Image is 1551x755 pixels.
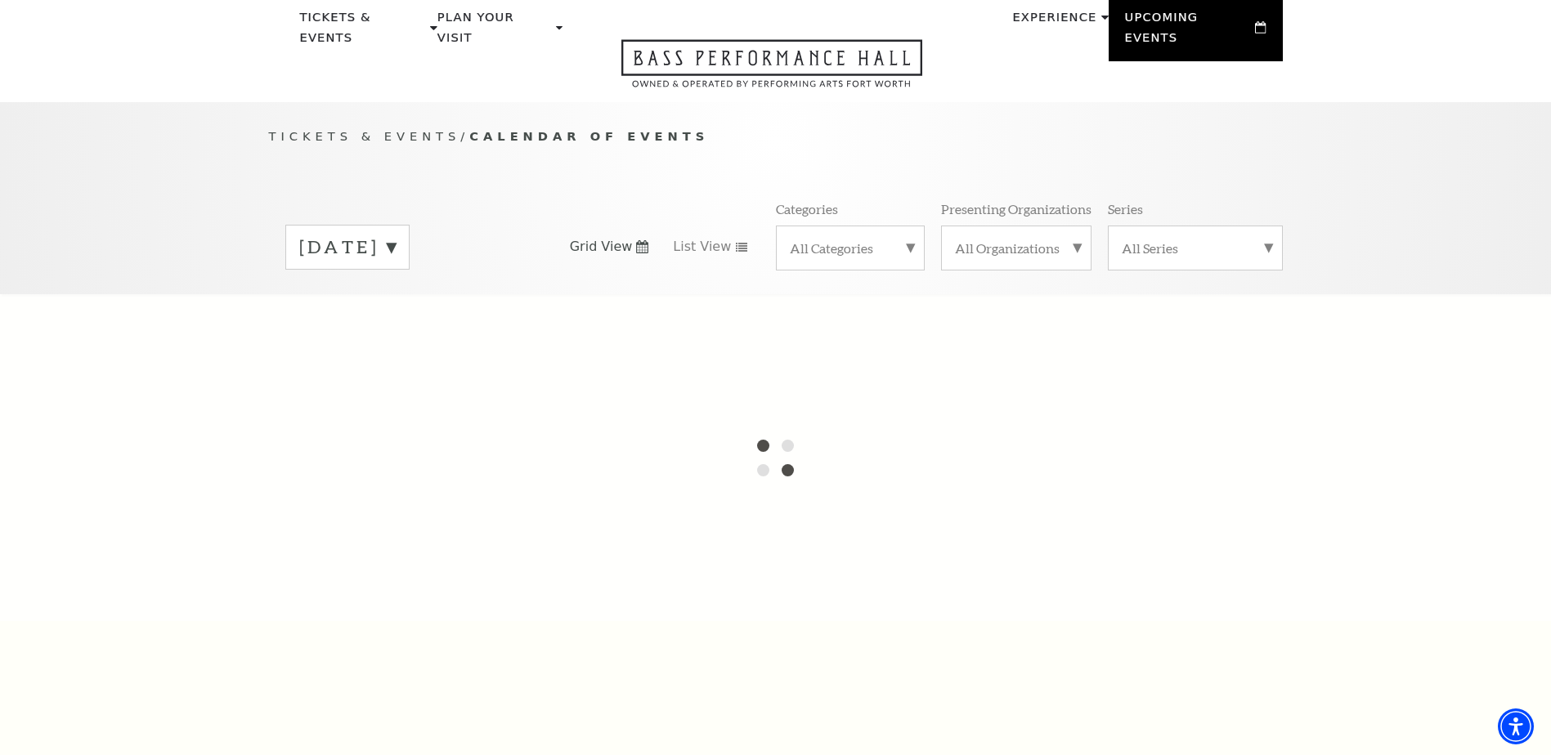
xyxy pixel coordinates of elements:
[1498,708,1534,744] div: Accessibility Menu
[1012,7,1096,37] p: Experience
[269,127,1283,147] p: /
[941,200,1092,217] p: Presenting Organizations
[570,238,633,256] span: Grid View
[437,7,552,57] p: Plan Your Visit
[563,39,981,102] a: Open this option
[790,239,911,257] label: All Categories
[269,129,461,143] span: Tickets & Events
[673,238,731,256] span: List View
[776,200,838,217] p: Categories
[300,7,427,57] p: Tickets & Events
[1108,200,1143,217] p: Series
[955,239,1078,257] label: All Organizations
[299,235,396,260] label: [DATE]
[469,129,709,143] span: Calendar of Events
[1125,7,1252,57] p: Upcoming Events
[1122,239,1269,257] label: All Series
